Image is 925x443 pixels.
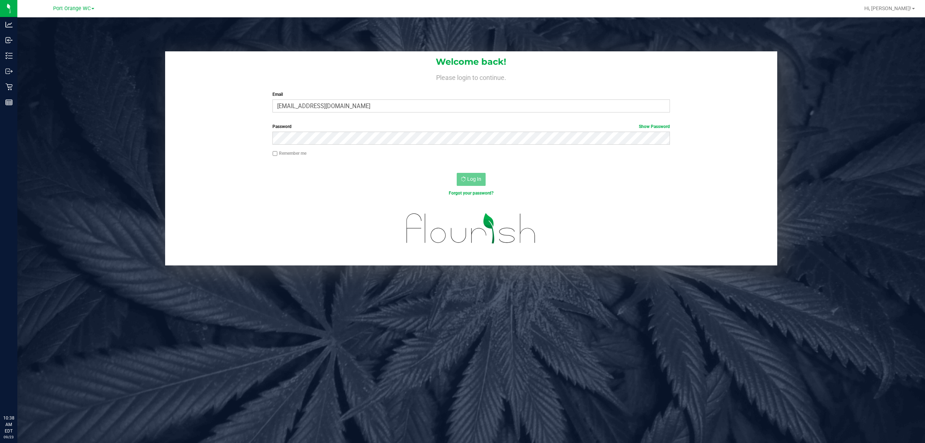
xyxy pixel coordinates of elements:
span: Password [272,124,292,129]
h1: Welcome back! [165,57,778,67]
input: Remember me [272,151,277,156]
a: Forgot your password? [449,191,494,196]
span: Hi, [PERSON_NAME]! [864,5,911,11]
img: flourish_logo.svg [395,204,548,253]
inline-svg: Inbound [5,37,13,44]
inline-svg: Reports [5,99,13,106]
inline-svg: Retail [5,83,13,90]
label: Remember me [272,150,306,157]
p: 10:38 AM EDT [3,415,14,434]
span: Port Orange WC [53,5,91,12]
h4: Please login to continue. [165,72,778,81]
inline-svg: Inventory [5,52,13,59]
a: Show Password [639,124,670,129]
inline-svg: Analytics [5,21,13,28]
label: Email [272,91,670,98]
span: Log In [467,176,481,182]
p: 09/23 [3,434,14,440]
inline-svg: Outbound [5,68,13,75]
button: Log In [457,173,486,186]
